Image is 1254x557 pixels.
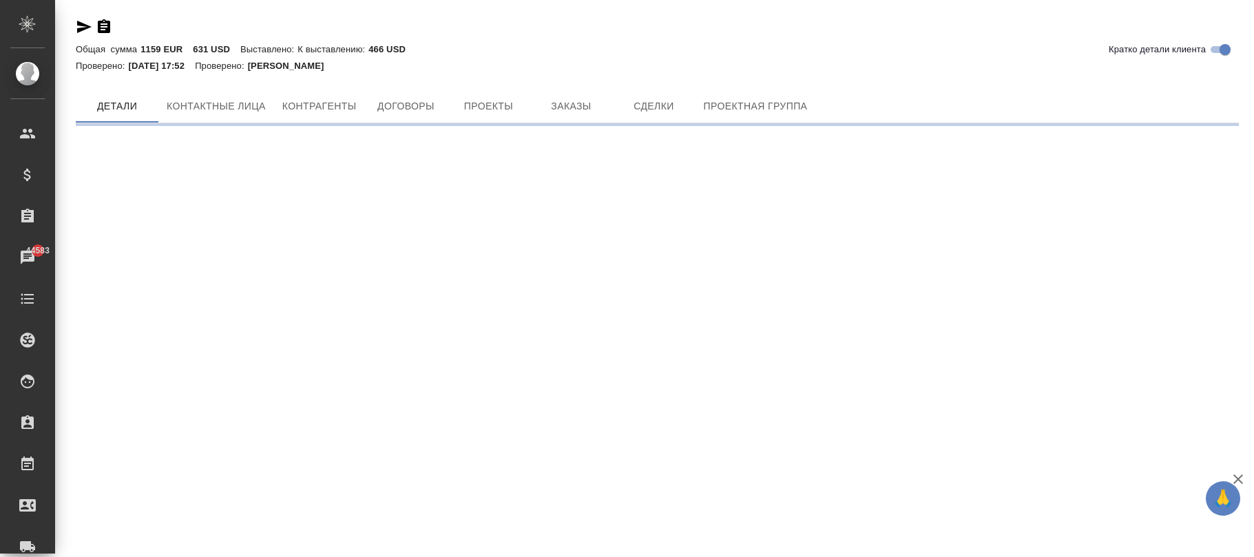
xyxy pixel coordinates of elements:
span: Проектная группа [703,98,807,115]
button: Скопировать ссылку [96,19,112,35]
span: Проекты [455,98,521,115]
p: К выставлению: [297,44,368,54]
button: 🙏 [1206,481,1240,516]
p: 466 USD [368,44,416,54]
p: Проверено: [76,61,129,71]
span: Сделки [620,98,687,115]
p: [DATE] 17:52 [129,61,196,71]
span: 44583 [18,244,58,258]
p: Выставлено: [240,44,297,54]
span: 🙏 [1211,484,1235,513]
span: Договоры [373,98,439,115]
p: 631 USD [193,44,240,54]
a: 44583 [3,240,52,275]
span: Заказы [538,98,604,115]
button: Скопировать ссылку для ЯМессенджера [76,19,92,35]
span: Кратко детали клиента [1109,43,1206,56]
span: Детали [84,98,150,115]
p: Общая сумма [76,44,140,54]
span: Контактные лица [167,98,266,115]
p: 1159 EUR [140,44,193,54]
span: Контрагенты [282,98,357,115]
p: [PERSON_NAME] [248,61,335,71]
p: Проверено: [195,61,248,71]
